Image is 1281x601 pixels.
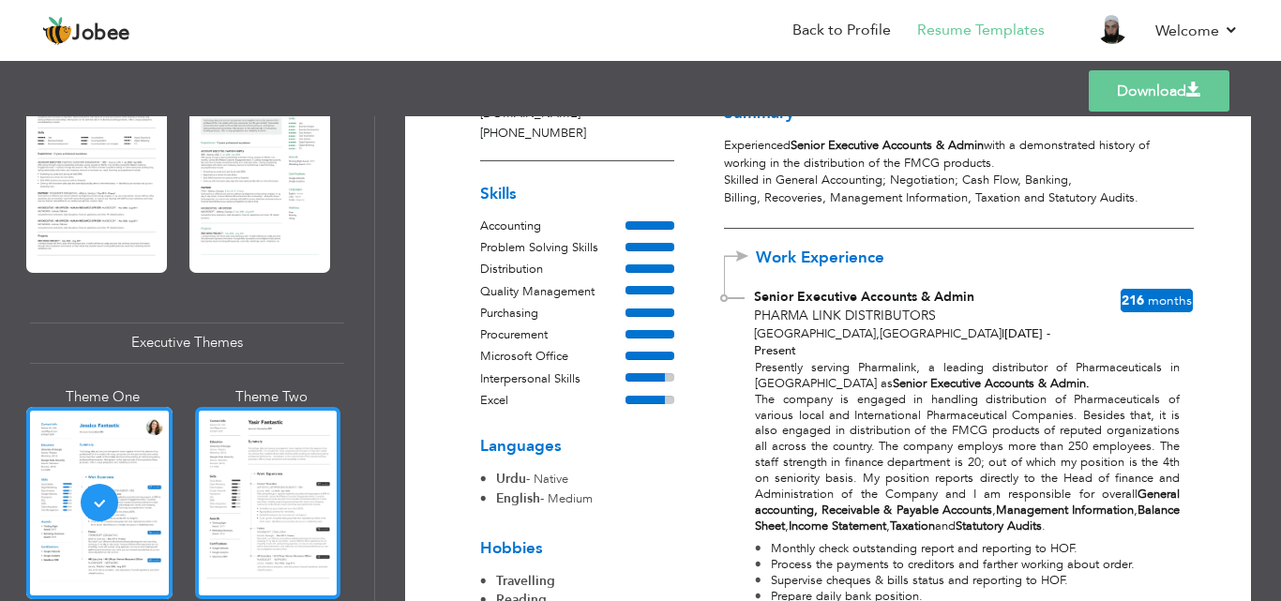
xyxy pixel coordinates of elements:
[480,370,625,389] div: Interpersonal Skills
[828,137,984,154] strong: Executive Accounts & Admin
[480,305,625,323] div: Purchasing
[1155,20,1239,42] a: Welcome
[480,283,625,302] div: Quality Management
[956,518,1042,534] strong: Statutory Audits
[724,137,1194,206] p: Experienced with a demonstrated history of working in the distribution of the FMCG products. Skil...
[42,16,130,46] a: Jobee
[755,573,1179,589] li: Supervise cheques & bills status and reporting to HOF.
[893,375,1090,392] strong: Senior Executive Accounts & Admin.
[199,387,345,407] div: Theme Two
[480,239,625,258] div: Problem Solving Skills
[755,486,1179,518] strong: General accounting, Receivable & Payable Accounts
[754,325,1050,360] span: [DATE] - Present
[756,249,914,267] span: Work Experience
[724,105,1194,123] h3: Summary
[480,540,674,558] h3: Hobbies
[480,392,625,411] div: Excel
[1122,292,1144,309] span: 216
[876,325,880,342] span: ,
[754,325,1002,342] span: [GEOGRAPHIC_DATA] [GEOGRAPHIC_DATA]
[755,502,1179,534] strong: Balance Sheet
[480,261,625,279] div: Distribution
[755,557,1179,573] li: Process the payments to creditors and farther working about order.
[1089,70,1229,112] a: Download
[890,518,935,534] strong: Taxation
[30,387,176,407] div: Theme One
[480,326,625,345] div: Procurement
[754,307,936,324] span: Pharma Link Distributors
[792,20,891,41] a: Back to Profile
[480,348,625,367] div: Microsoft Office
[496,470,526,488] span: Urdu
[1002,325,1004,342] span: |
[996,502,1068,518] strong: Management
[791,137,824,154] strong: Senior
[480,470,593,489] li: - Native
[480,186,674,203] h3: Skills
[754,288,974,306] span: Senior Executive Accounts & Admin
[480,438,674,456] h3: Languages
[480,218,625,236] div: Accounting
[42,16,72,46] img: jobee.io
[30,323,344,363] div: Executive Themes
[480,489,593,509] li: - Medium
[1072,502,1134,518] strong: Information
[755,541,1179,557] li: Monthly check outstanding report and reporting to HOF.
[72,23,130,44] span: Jobee
[496,489,540,507] span: English
[789,518,886,534] strong: Income Statement
[480,125,674,143] p: [PHONE_NUMBER]
[1148,292,1192,309] span: Months
[1097,14,1127,44] img: Profile Img
[496,572,555,590] span: Travelling
[917,20,1045,41] a: Resume Templates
